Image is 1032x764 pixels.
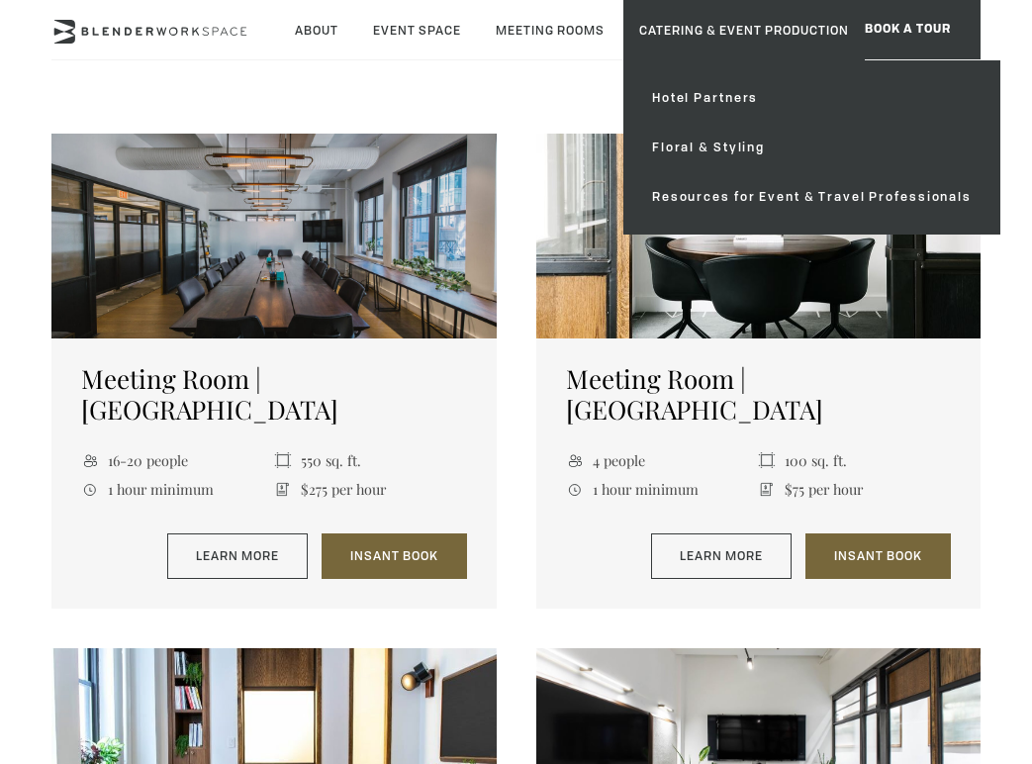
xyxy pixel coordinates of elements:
[758,475,951,504] li: $75 per hour
[322,533,467,579] a: Insant Book
[566,475,759,504] li: 1 hour minimum
[636,73,987,123] a: Hotel Partners
[758,446,951,475] li: 100 sq. ft.
[274,446,467,475] li: 550 sq. ft.
[676,511,1032,764] iframe: Chat Widget
[566,446,759,475] li: 4 people
[636,123,987,172] a: Floral & Styling
[167,533,308,579] a: Learn More
[81,446,274,475] li: 16-20 people
[636,172,987,222] a: Resources for Event & Travel Professionals
[81,475,274,504] li: 1 hour minimum
[81,363,466,425] h5: Meeting Room | [GEOGRAPHIC_DATA]
[274,475,467,504] li: $275 per hour
[651,533,792,579] a: Learn More
[566,363,951,425] h5: Meeting Room | [GEOGRAPHIC_DATA]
